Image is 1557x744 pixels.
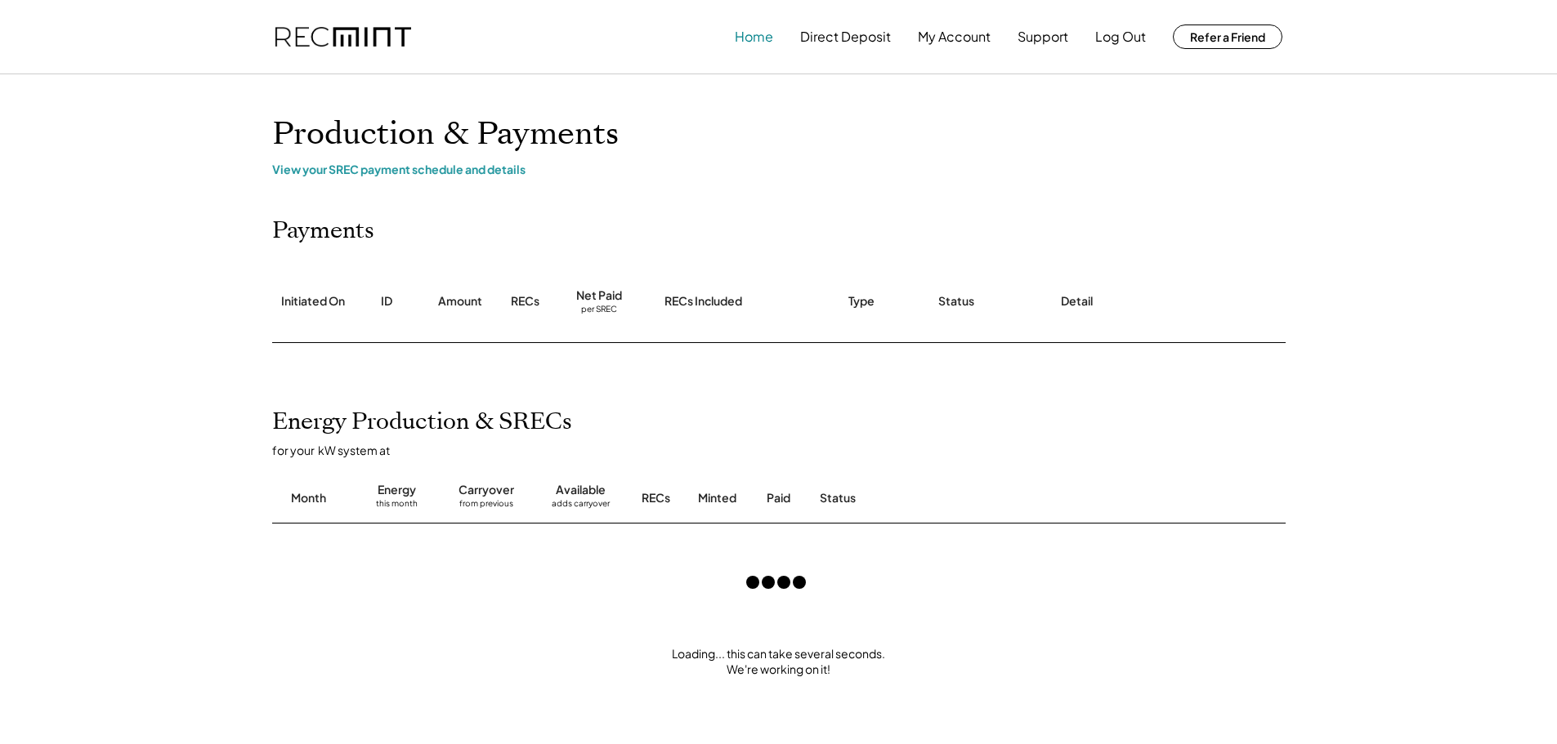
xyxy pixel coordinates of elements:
div: Minted [698,490,736,506]
div: RECs [642,490,670,506]
div: View your SREC payment schedule and details [272,162,1286,176]
div: Paid [767,490,790,506]
div: this month [376,498,418,515]
div: Energy [378,482,416,498]
div: Net Paid [576,287,622,304]
button: Direct Deposit [800,20,891,53]
button: My Account [918,20,991,53]
h2: Payments [272,217,374,245]
div: Status [938,293,974,310]
h1: Production & Payments [272,115,1286,154]
div: Detail [1061,293,1093,310]
div: Carryover [459,482,514,498]
div: Amount [438,293,482,310]
div: Type [848,293,875,310]
h2: Energy Production & SRECs [272,408,572,436]
div: Loading... this can take several seconds. We're working on it! [256,646,1302,678]
div: ID [381,293,392,310]
div: from previous [459,498,513,515]
div: RECs Included [664,293,742,310]
div: RECs [511,293,539,310]
div: for your kW system at [272,443,1302,457]
div: Status [820,490,1098,506]
button: Support [1018,20,1068,53]
div: adds carryover [552,498,610,515]
button: Home [735,20,773,53]
div: Available [556,482,606,498]
img: recmint-logotype%403x.png [275,27,411,47]
div: Initiated On [281,293,345,310]
button: Log Out [1095,20,1146,53]
div: Month [291,490,326,506]
button: Refer a Friend [1173,25,1282,49]
div: per SREC [581,304,617,316]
